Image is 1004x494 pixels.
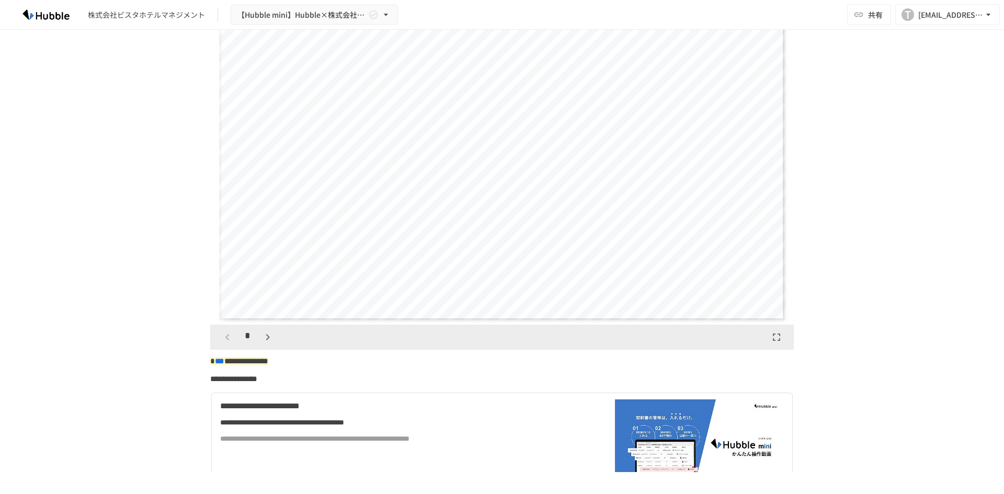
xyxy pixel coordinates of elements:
[902,8,914,21] div: T
[88,9,205,20] div: 株式会社ビスタホテルマネジメント
[847,4,891,25] button: 共有
[918,8,983,21] div: [EMAIL_ADDRESS][DOMAIN_NAME]
[868,9,883,20] span: 共有
[231,5,398,25] button: 【Hubble mini】Hubble×株式会社ビスタホテルマネジメント様 オンボーディングプロジェクト
[895,4,1000,25] button: T[EMAIL_ADDRESS][DOMAIN_NAME]
[13,6,79,23] img: HzDRNkGCf7KYO4GfwKnzITak6oVsp5RHeZBEM1dQFiQ
[237,8,366,21] span: 【Hubble mini】Hubble×株式会社ビスタホテルマネジメント様 オンボーディングプロジェクト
